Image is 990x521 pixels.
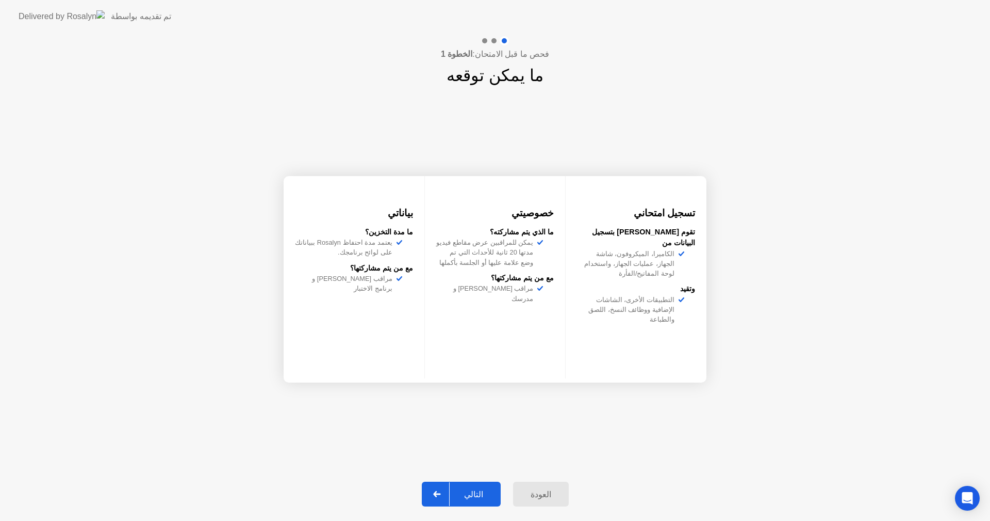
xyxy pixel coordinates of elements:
[436,283,538,303] div: مراقب [PERSON_NAME] و مدرسك
[577,227,695,249] div: تقوم [PERSON_NAME] بتسجيل البيانات من
[422,482,501,507] button: التالي
[577,283,695,295] div: وتقيد
[295,238,397,257] div: يعتمد مدة احتفاظ Rosalyn ببياناتك على لوائح برنامجك.
[955,486,980,511] div: Open Intercom Messenger
[295,227,413,238] div: ما مدة التخزين؟
[450,490,498,499] div: التالي
[19,10,105,22] img: Delivered by Rosalyn
[436,227,554,238] div: ما الذي يتم مشاركته؟
[447,63,543,88] h1: ما يمكن توقعه
[111,10,171,23] div: تم تقديمه بواسطة
[295,274,397,293] div: مراقب [PERSON_NAME] و برنامج الاختبار
[295,206,413,220] h3: بياناتي
[436,238,538,267] div: يمكن للمراقبين عرض مقاطع فيديو مدتها 20 ثانية للأحداث التي تم وضع علامة عليها أو الجلسة بأكملها
[577,206,695,220] h3: تسجيل امتحاني
[516,490,566,499] div: العودة
[436,273,554,284] div: مع من يتم مشاركتها؟
[441,48,549,60] h4: فحص ما قبل الامتحان:
[436,206,554,220] h3: خصوصيتي
[577,295,679,325] div: التطبيقات الأخرى، الشاشات الإضافية ووظائف النسخ، اللصق والطباعة
[577,249,679,279] div: الكاميرا، الميكروفون، شاشة الجهاز، عمليات الجهاز، واستخدام لوحة المفاتيح/الفأرة
[441,50,472,58] b: الخطوة 1
[295,263,413,274] div: مع من يتم مشاركتها؟
[513,482,569,507] button: العودة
